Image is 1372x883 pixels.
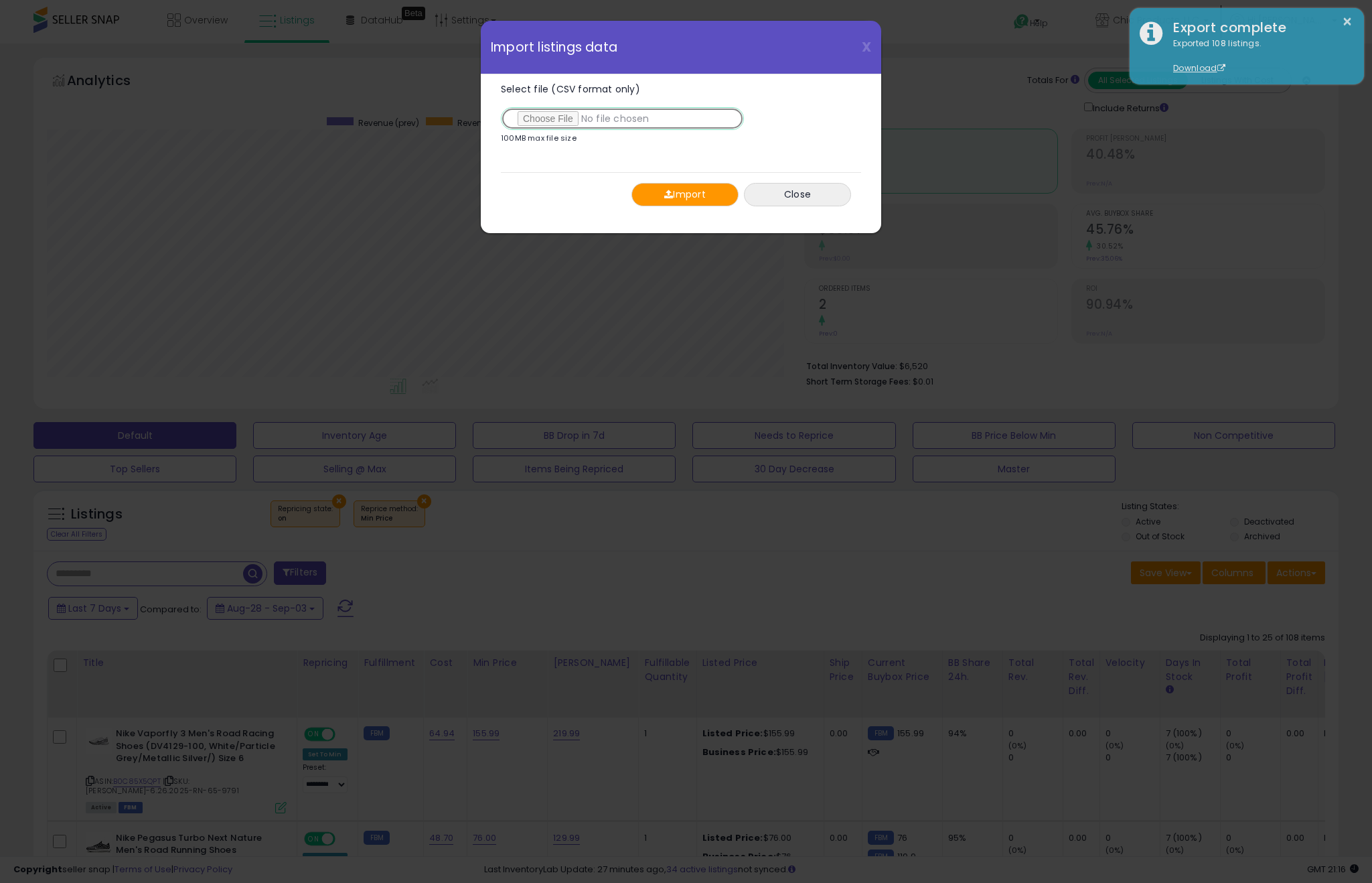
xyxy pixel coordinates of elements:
[1163,18,1354,38] div: Export complete
[1163,38,1354,75] div: Exported 108 listings.
[501,135,577,142] p: 100MB max file size
[491,41,617,54] span: Import listings data
[501,82,640,96] span: Select file (CSV format only)
[862,38,871,56] span: X
[1173,62,1225,74] a: Download
[631,183,739,206] button: Import
[1342,13,1353,30] button: ×
[744,183,851,206] button: Close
